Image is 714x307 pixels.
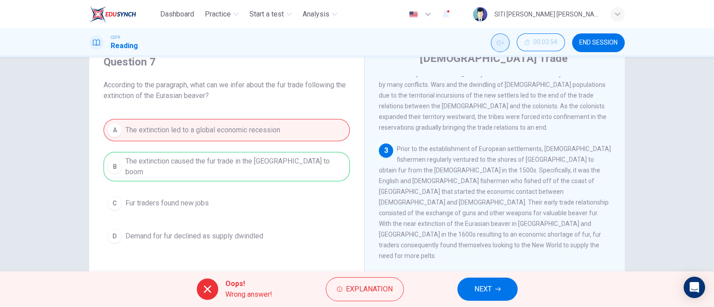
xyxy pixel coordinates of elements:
[104,55,350,69] h4: Question 7
[225,278,272,289] span: Oops!
[299,6,341,22] button: Analysis
[684,277,705,298] div: Open Intercom Messenger
[201,6,242,22] button: Practice
[579,39,618,46] span: END SESSION
[517,33,565,52] div: Hide
[104,80,350,101] span: According to the paragraph, what can we infer about the fur trade following the extinction of the...
[379,143,393,158] div: 3
[160,9,194,20] span: Dashboard
[205,9,231,20] span: Practice
[326,277,404,301] button: Explanation
[572,33,625,52] button: END SESSION
[89,5,136,23] img: EduSynch logo
[491,33,510,52] div: Unmute
[457,278,518,301] button: NEXT
[533,39,557,46] span: 00:03:54
[346,283,393,295] span: Explanation
[473,7,487,21] img: Profile picture
[474,283,492,295] span: NEXT
[420,51,568,65] h4: [DEMOGRAPHIC_DATA] Trade
[517,33,565,51] button: 00:03:54
[111,34,120,41] span: CEFR
[246,6,295,22] button: Start a test
[89,5,157,23] a: EduSynch logo
[225,289,272,300] span: Wrong answer!
[111,41,138,51] h1: Reading
[494,9,600,20] div: SITI [PERSON_NAME] [PERSON_NAME]
[249,9,284,20] span: Start a test
[157,6,198,22] button: Dashboard
[408,11,419,18] img: en
[379,145,611,259] span: Prior to the establishment of European settlements, [DEMOGRAPHIC_DATA] fishermen regularly ventur...
[303,9,329,20] span: Analysis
